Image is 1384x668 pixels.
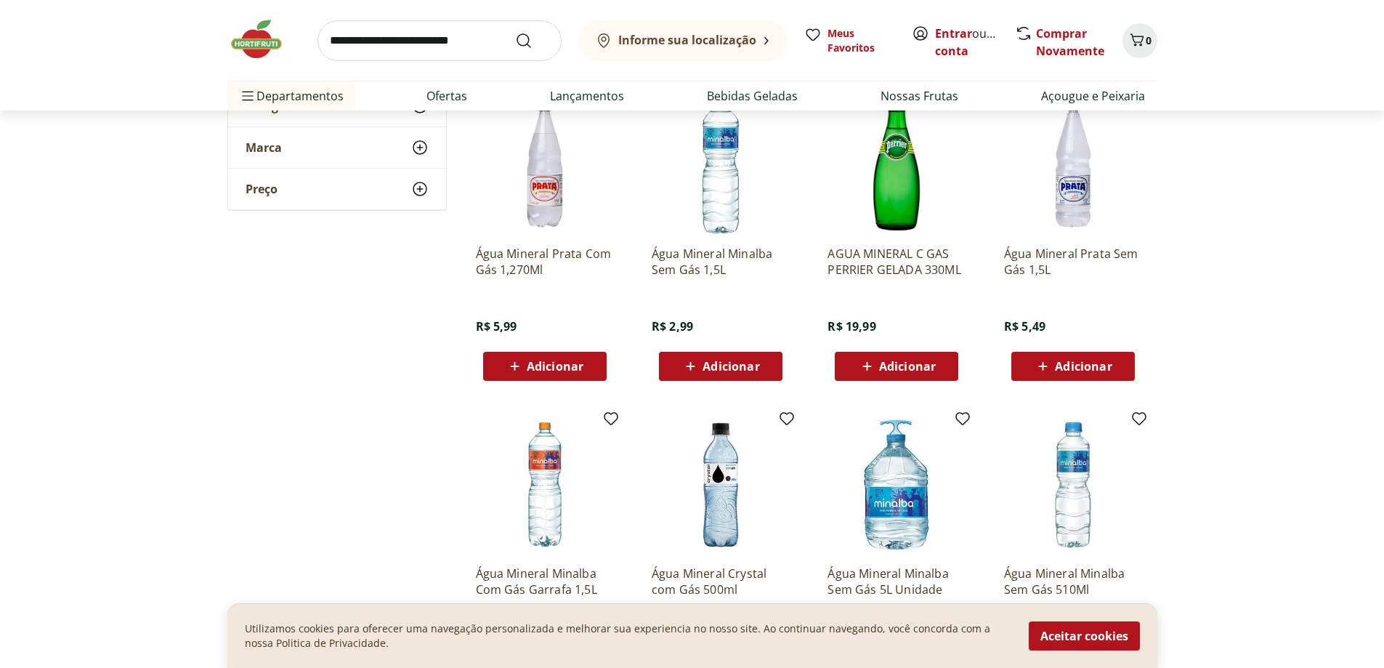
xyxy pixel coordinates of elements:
button: Preço [228,169,446,209]
span: Meus Favoritos [827,26,894,55]
img: Água Mineral Prata Sem Gás 1,5L [1004,96,1142,234]
a: Ofertas [426,87,467,105]
span: R$ 5,99 [476,318,517,334]
a: Lançamentos [550,87,624,105]
a: Água Mineral Minalba Com Gás Garrafa 1,5L [476,566,614,597]
button: Informe sua localização [579,20,787,61]
a: Comprar Novamente [1036,25,1104,59]
a: Entrar [935,25,972,41]
span: 0 [1146,33,1152,47]
span: Preço [246,182,278,196]
span: R$ 2,99 [652,318,693,334]
img: Água Mineral Minalba Sem Gás 1,5L [652,96,790,234]
span: R$ 5,49 [1004,318,1045,334]
a: Água Mineral Crystal com Gás 500ml [652,566,790,597]
b: Informe sua localização [618,32,756,48]
img: Água Mineral Prata Com Gás 1,270Ml [476,96,614,234]
button: Aceitar cookies [1029,621,1140,651]
img: Água Mineral Minalba Sem Gás 5L Unidade [827,416,966,554]
a: Meus Favoritos [804,26,894,55]
a: Açougue e Peixaria [1041,87,1145,105]
img: Água Mineral Minalba Sem Gás 510Ml [1004,416,1142,554]
span: Adicionar [527,361,583,372]
img: Água Mineral Minalba Com Gás Garrafa 1,5L [476,416,614,554]
span: R$ 19,99 [827,318,875,334]
a: Água Mineral Prata Com Gás 1,270Ml [476,246,614,278]
input: search [317,20,562,61]
a: Criar conta [935,25,1015,59]
button: Adicionar [835,352,958,381]
a: Água Mineral Minalba Sem Gás 510Ml [1004,566,1142,597]
button: Adicionar [659,352,782,381]
p: Utilizamos cookies para oferecer uma navegação personalizada e melhorar sua experiencia no nosso ... [245,621,1011,651]
span: Adicionar [1055,361,1112,372]
img: Água Mineral Crystal com Gás 500ml [652,416,790,554]
button: Adicionar [483,352,607,381]
a: Água Mineral Prata Sem Gás 1,5L [1004,246,1142,278]
a: Nossas Frutas [881,87,958,105]
button: Carrinho [1122,23,1157,58]
button: Marca [228,127,446,168]
button: Menu [239,79,256,113]
img: AGUA MINERAL C GAS PERRIER GELADA 330ML [827,96,966,234]
button: Submit Search [515,32,550,49]
a: AGUA MINERAL C GAS PERRIER GELADA 330ML [827,246,966,278]
span: Marca [246,140,282,155]
span: Departamentos [239,79,344,113]
span: Adicionar [703,361,759,372]
img: Hortifruti [227,17,300,61]
a: Bebidas Geladas [707,87,798,105]
a: Água Mineral Minalba Sem Gás 1,5L [652,246,790,278]
span: Adicionar [879,361,936,372]
a: Água Mineral Minalba Sem Gás 5L Unidade [827,566,966,597]
span: ou [935,25,1000,60]
button: Adicionar [1011,352,1135,381]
